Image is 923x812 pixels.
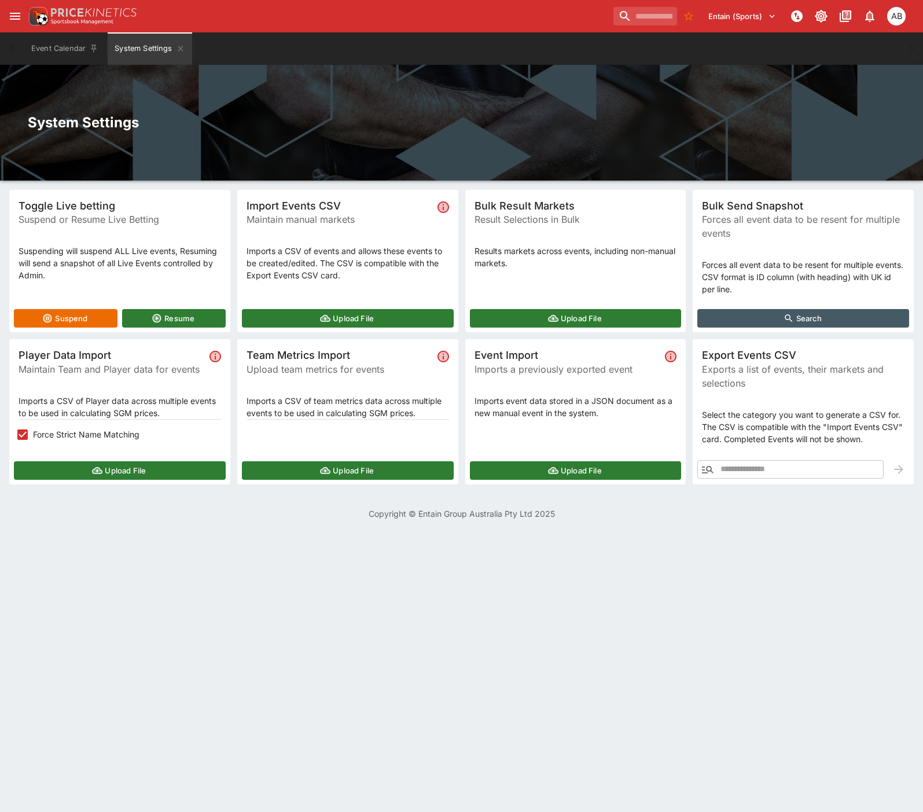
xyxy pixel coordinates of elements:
[470,309,682,328] button: Upload File
[122,309,226,328] button: Resume
[19,199,221,212] span: Toggle Live betting
[19,362,205,376] span: Maintain Team and Player data for events
[475,395,677,419] p: Imports event data stored in a JSON document as a new manual event in the system.
[242,461,454,480] button: Upload File
[19,348,205,362] span: Player Data Import
[51,8,137,17] img: PriceKinetics
[475,199,677,212] span: Bulk Result Markets
[835,6,856,27] button: Documentation
[475,348,661,362] span: Event Import
[887,7,906,25] div: Alex Bothe
[702,212,904,240] span: Forces all event data to be resent for multiple events
[247,362,433,376] span: Upload team metrics for events
[14,309,117,328] button: Suspend
[247,395,449,419] p: Imports a CSV of team metrics data across multiple events to be used in calculating SGM prices.
[702,362,904,390] span: Exports a list of events, their markets and selections
[475,362,661,376] span: Imports a previously exported event
[859,6,880,27] button: Notifications
[702,199,904,212] span: Bulk Send Snapshot
[19,245,221,281] p: Suspending will suspend ALL Live events, Resuming will send a snapshot of all Live Events control...
[108,32,192,65] button: System Settings
[613,7,677,25] input: search
[19,212,221,226] span: Suspend or Resume Live Betting
[242,309,454,328] button: Upload File
[28,113,895,131] h2: System Settings
[247,212,433,226] span: Maintain manual markets
[679,7,698,25] button: No Bookmarks
[5,6,25,27] button: open drawer
[19,395,221,419] p: Imports a CSV of Player data across multiple events to be used in calculating SGM prices.
[24,32,105,65] button: Event Calendar
[475,245,677,269] p: Results markets across events, including non-manual markets.
[247,199,433,212] span: Import Events CSV
[247,245,449,281] p: Imports a CSV of events and allows these events to be created/edited. The CSV is compatible with ...
[786,6,807,27] button: NOT Connected to PK
[884,3,909,29] button: Alex Bothe
[697,309,909,328] button: Search
[14,461,226,480] button: Upload File
[51,19,113,24] img: Sportsbook Management
[702,259,904,295] p: Forces all event data to be resent for multiple events. CSV format is ID column (with heading) wi...
[470,461,682,480] button: Upload File
[701,7,783,25] button: Select Tenant
[811,6,832,27] button: Toggle light/dark mode
[702,409,904,445] p: Select the category you want to generate a CSV for. The CSV is compatible with the "Import Events...
[247,348,433,362] span: Team Metrics Import
[475,212,677,226] span: Result Selections in Bulk
[25,5,49,28] img: PriceKinetics Logo
[33,428,139,440] span: Force Strict Name Matching
[702,348,904,362] span: Export Events CSV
